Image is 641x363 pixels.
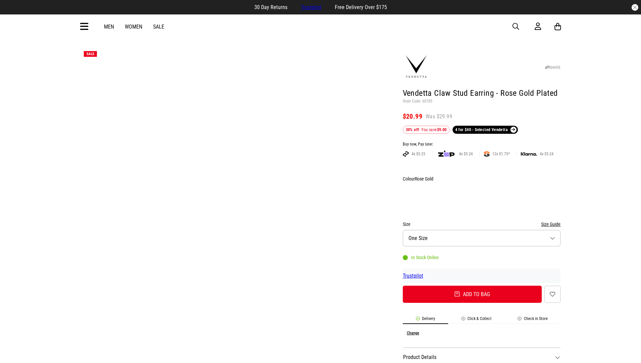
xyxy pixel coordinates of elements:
b: $9.00 [437,127,447,132]
img: Vendetta Claw Stud Earring - Rose Gold Plated in Pink [238,48,393,202]
img: Redrat logo [299,22,344,32]
img: Vendetta Claw Stud Earring - Rose Gold Plated in Pink [80,48,235,202]
a: 4 for $40 - Selected Vendetta [453,126,518,134]
span: One Size [408,235,428,241]
img: Vendetta [403,53,430,80]
img: AFTERPAY [403,151,409,157]
a: SHARE [545,65,561,70]
h1: Vendetta Claw Stud Earring - Rose Gold Plated [403,88,561,99]
a: Women [125,24,142,30]
b: 30% off [406,127,419,132]
p: Style Code: 60785 [403,99,561,104]
span: 4x $5.24 [456,151,475,157]
span: Free Delivery Over $175 [335,4,387,10]
li: Check in Store [505,316,561,324]
span: Rose Gold [415,176,433,182]
span: SALE [86,52,94,56]
button: Size Guide [541,220,561,228]
li: Delivery [403,316,448,324]
div: Buy now, Pay later. [403,142,561,147]
div: Colour [403,175,561,183]
img: zip [438,151,455,157]
span: 12x $1.75* [490,151,512,157]
a: Trustpilot [301,4,321,10]
span: Was $29.99 [426,113,452,120]
img: KLARNA [521,152,537,156]
li: Click & Collect [448,316,505,324]
img: SPLITPAY [484,151,490,157]
img: Rose Gold [404,186,421,208]
span: 4x $5.24 [537,151,556,157]
div: Size [403,220,561,228]
a: Men [104,24,114,30]
div: In Stock Online [403,255,439,260]
span: 30 Day Returns [254,4,287,10]
a: Trustpilot [403,273,423,279]
div: - You save [403,126,450,134]
img: Vendetta Claw Stud Earring - Rose Gold Plated in Pink [80,205,235,360]
span: 4x $5.25 [409,151,428,157]
button: Change [407,331,419,335]
span: $20.99 [403,112,422,120]
a: Sale [153,24,164,30]
img: Vendetta Claw Stud Earring - Rose Gold Plated in Pink [238,205,393,360]
button: Add to bag [403,286,542,303]
button: One Size [403,230,561,246]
